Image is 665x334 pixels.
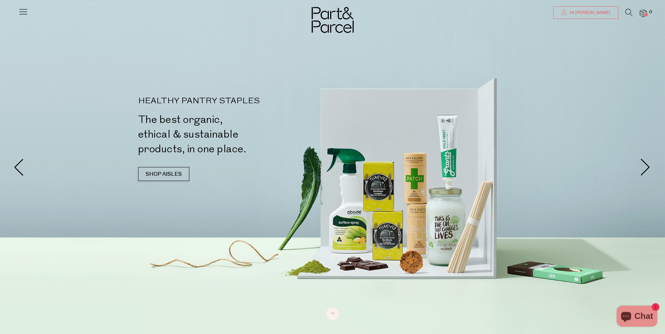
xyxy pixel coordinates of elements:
[312,7,354,33] img: Part&Parcel
[138,112,335,156] h2: The best organic, ethical & sustainable products, in one place.
[647,9,654,15] span: 0
[138,97,335,105] p: HEALTHY PANTRY STAPLES
[615,306,659,328] inbox-online-store-chat: Shopify online store chat
[568,10,610,16] span: Hi [PERSON_NAME]
[553,6,618,19] a: Hi [PERSON_NAME]
[138,167,189,181] a: SHOP AISLES
[640,9,647,17] a: 0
